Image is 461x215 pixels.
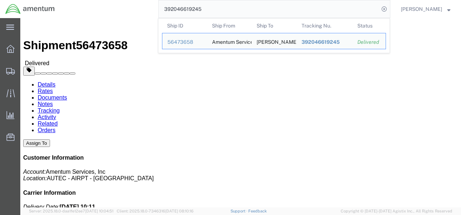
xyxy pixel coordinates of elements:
a: Feedback [248,209,267,213]
a: Support [230,209,249,213]
input: Search for shipment number, reference number [159,0,379,18]
img: logo [5,4,55,14]
span: Client: 2025.18.0-7346316 [117,209,194,213]
span: Charles Grant [401,5,442,13]
th: Ship ID [162,18,207,33]
div: Amentum Services, Inc. [212,33,247,49]
button: [PERSON_NAME] [400,5,451,13]
th: Ship From [207,18,252,33]
div: 392046619245 [302,38,348,46]
div: 56473658 [167,38,202,46]
div: Carson Helicopters [257,33,291,49]
table: Search Results [162,18,390,53]
span: Server: 2025.18.0-daa1fe12ee7 [29,209,113,213]
span: [DATE] 08:10:16 [165,209,194,213]
th: Tracking Nu. [296,18,353,33]
th: Status [352,18,386,33]
span: [DATE] 10:04:51 [85,209,113,213]
th: Ship To [252,18,296,33]
span: Copyright © [DATE]-[DATE] Agistix Inc., All Rights Reserved [341,208,452,214]
span: 392046619245 [302,39,340,45]
iframe: FS Legacy Container [20,18,461,207]
div: Delivered [357,38,381,46]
